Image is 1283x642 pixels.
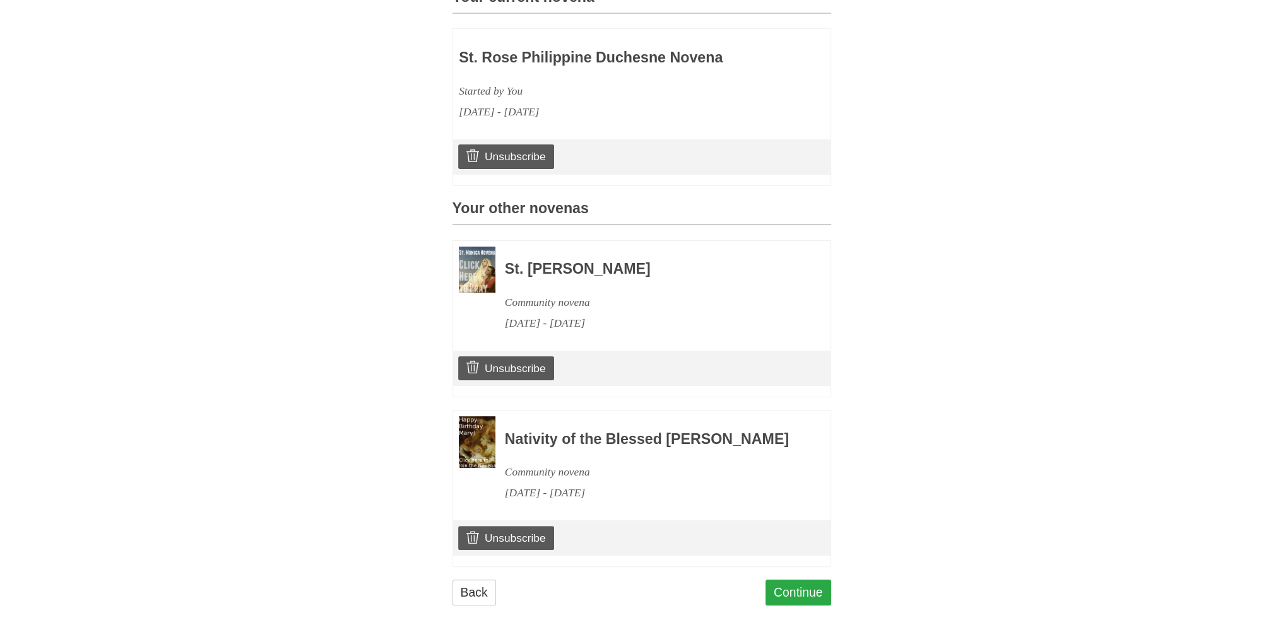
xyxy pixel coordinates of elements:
[505,431,796,448] h3: Nativity of the Blessed [PERSON_NAME]
[505,261,796,277] h3: St. [PERSON_NAME]
[505,462,796,482] div: Community novena
[459,81,750,102] div: Started by You
[452,580,496,605] a: Back
[505,313,796,334] div: [DATE] - [DATE]
[766,580,831,605] a: Continue
[458,356,553,380] a: Unsubscribe
[459,102,750,122] div: [DATE] - [DATE]
[505,482,796,503] div: [DATE] - [DATE]
[459,247,495,293] img: Novena image
[505,292,796,313] div: Community novena
[458,144,553,168] a: Unsubscribe
[459,50,750,66] h3: St. Rose Philippine Duchesne Novena
[452,201,831,225] h3: Your other novenas
[459,416,495,468] img: Novena image
[458,526,553,550] a: Unsubscribe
